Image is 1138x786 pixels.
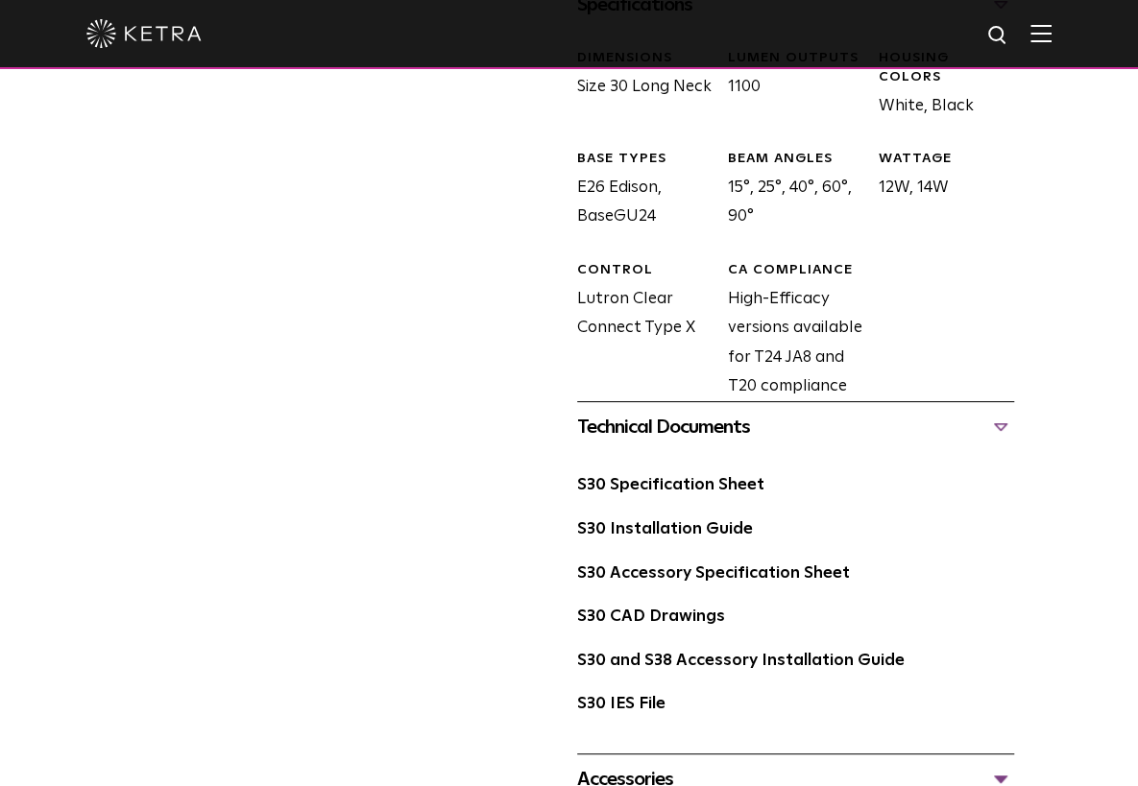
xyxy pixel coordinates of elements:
a: S30 CAD Drawings [577,608,725,625]
div: CONTROL [577,261,714,280]
div: E26 Edison, BaseGU24 [563,150,714,232]
div: Size 30 Long Neck [563,49,714,121]
div: BASE TYPES [577,150,714,169]
div: 12W, 14W [864,150,1015,232]
a: S30 Accessory Specification Sheet [577,565,850,582]
div: 1100 [714,49,864,121]
img: search icon [986,24,1010,48]
img: Hamburger%20Nav.svg [1030,24,1052,42]
div: High-Efficacy versions available for T24 JA8 and T20 compliance [714,261,864,402]
div: 15°, 25°, 40°, 60°, 90° [714,150,864,232]
div: CA COMPLIANCE [728,261,864,280]
div: Technical Documents [577,412,1014,442]
a: S30 IES File [577,696,666,712]
img: ketra-logo-2019-white [86,19,202,48]
a: S30 and S38 Accessory Installation Guide [577,653,905,669]
div: Lutron Clear Connect Type X [563,261,714,402]
a: S30 Specification Sheet [577,477,764,493]
div: White, Black [864,49,1015,121]
div: BEAM ANGLES [728,150,864,169]
div: WATTAGE [879,150,1015,169]
a: S30 Installation Guide [577,521,753,537]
